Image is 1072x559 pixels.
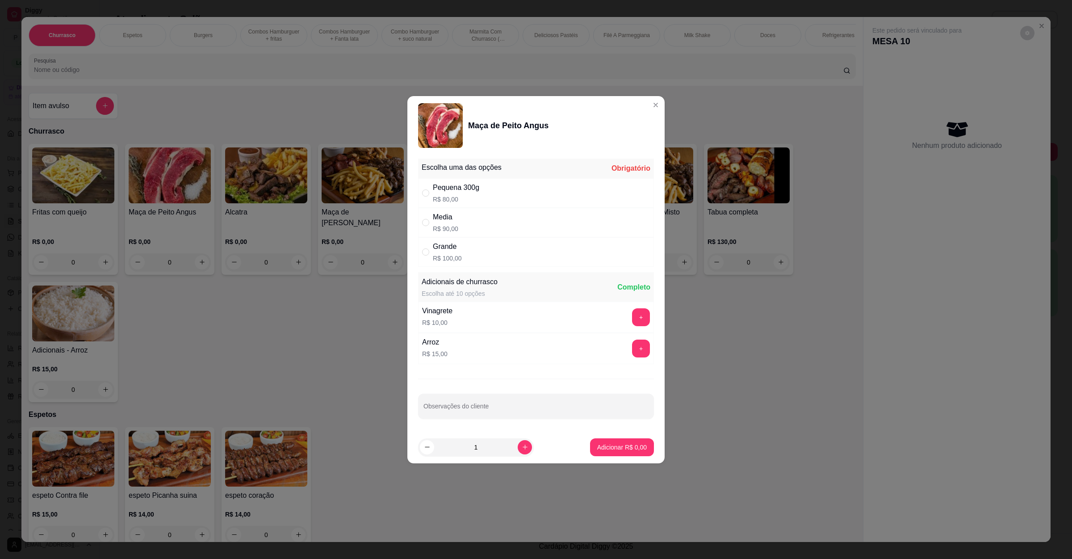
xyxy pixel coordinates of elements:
[433,182,479,193] div: Pequena 300g
[468,119,549,132] div: Maça de Peito Angus
[422,289,498,298] div: Escolha até 10 opções
[590,438,654,456] button: Adicionar R$ 0,00
[422,277,498,287] div: Adicionais de churrasco
[433,254,462,263] p: R$ 100,00
[597,443,647,452] p: Adicionar R$ 0,00
[617,282,650,293] div: Completo
[418,103,463,148] img: product-image
[422,306,452,316] div: Vinagrete
[422,318,452,327] p: R$ 10,00
[422,337,448,348] div: Arroz
[422,162,502,173] div: Escolha uma das opções
[649,98,663,112] button: Close
[423,405,649,414] input: Observações do cliente
[632,340,650,357] button: add
[433,212,458,223] div: Media
[433,224,458,233] p: R$ 90,00
[420,440,434,454] button: decrease-product-quantity
[422,349,448,358] p: R$ 15,00
[433,241,462,252] div: Grande
[518,440,532,454] button: increase-product-quantity
[611,163,650,174] div: Obrigatório
[433,195,479,204] p: R$ 80,00
[632,308,650,326] button: add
